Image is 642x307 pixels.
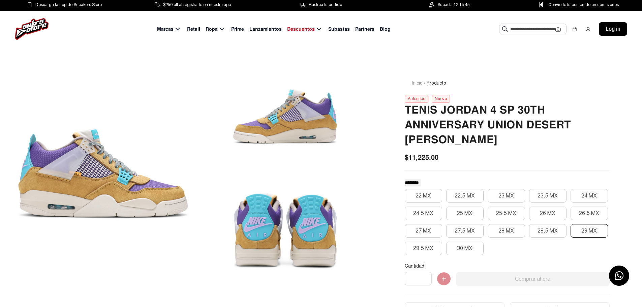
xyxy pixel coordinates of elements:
img: shopping [572,26,577,32]
button: 25.5 MX [488,207,525,220]
span: Partners [355,26,374,33]
button: 28 MX [488,224,525,238]
button: 26 MX [529,207,567,220]
button: 27 MX [405,224,442,238]
span: Ropa [206,26,218,33]
span: Log in [606,25,620,33]
img: user [585,26,591,32]
img: Cámara [555,27,561,32]
button: 25 MX [446,207,484,220]
div: Autentico [405,95,428,103]
a: Inicio [411,80,423,86]
button: 28.5 MX [529,224,567,238]
button: Comprar ahora [456,272,610,286]
button: 24 MX [571,189,608,203]
span: Descarga la app de Sneakers Store [35,1,102,8]
button: 26.5 MX [571,207,608,220]
h2: Tenis Jordan 4 Sp 30th Anniversary Union Desert [PERSON_NAME] [405,103,610,147]
button: 27.5 MX [446,224,484,238]
img: logo [15,18,49,40]
span: Rastrea tu pedido [309,1,342,8]
button: 23.5 MX [529,189,567,203]
button: 22 MX [405,189,442,203]
button: 29 MX [571,224,608,238]
span: $250 off al registrarte en nuestra app [163,1,231,8]
p: Cantidad [405,263,610,269]
div: Nuevo [432,95,450,103]
button: 30 MX [446,242,484,255]
span: Subasta 12:15:45 [437,1,470,8]
span: Marcas [157,26,174,33]
button: 29.5 MX [405,242,442,255]
span: $11,225.00 [405,152,438,162]
button: 24.5 MX [405,207,442,220]
span: Retail [187,26,200,33]
span: Descuentos [287,26,315,33]
img: Buscar [502,26,508,32]
span: Prime [231,26,244,33]
img: Agregar al carrito [437,272,451,286]
span: Convierte tu contenido en comisiones [548,1,619,8]
button: 23 MX [488,189,525,203]
button: 22.5 MX [446,189,484,203]
span: Subastas [328,26,350,33]
img: Control Point Icon [537,2,545,7]
span: / [424,80,425,87]
span: Lanzamientos [249,26,282,33]
span: Producto [427,80,446,87]
span: Blog [380,26,391,33]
